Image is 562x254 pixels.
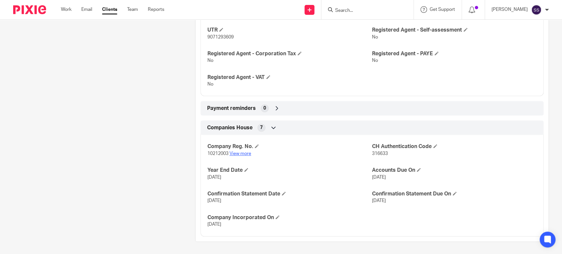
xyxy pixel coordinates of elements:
[263,105,266,112] span: 0
[372,175,386,180] span: [DATE]
[207,175,221,180] span: [DATE]
[372,143,537,150] h4: CH Authentication Code
[372,58,378,63] span: No
[531,5,542,15] img: svg%3E
[372,198,386,203] span: [DATE]
[207,190,372,197] h4: Confirmation Statement Date
[207,198,221,203] span: [DATE]
[207,35,234,39] span: 9071293609
[207,50,372,57] h4: Registered Agent - Corporation Tax
[335,8,394,14] input: Search
[207,27,372,34] h4: UTR
[372,35,378,39] span: No
[13,5,46,14] img: Pixie
[148,6,164,13] a: Reports
[207,105,256,112] span: Payment reminders
[127,6,138,13] a: Team
[102,6,117,13] a: Clients
[207,222,221,227] span: [DATE]
[207,167,372,174] h4: Year End Date
[229,151,251,156] a: View more
[207,74,372,81] h4: Registered Agent - VAT
[492,6,528,13] p: [PERSON_NAME]
[430,7,455,12] span: Get Support
[207,151,228,156] span: 10212003
[372,151,388,156] span: 316633
[81,6,92,13] a: Email
[372,50,537,57] h4: Registered Agent - PAYE
[372,27,537,34] h4: Registered Agent - Self-assessment
[207,124,253,131] span: Companies House
[207,214,372,221] h4: Company Incorporated On
[207,82,213,87] span: No
[207,143,372,150] h4: Company Reg. No.
[61,6,71,13] a: Work
[260,124,263,131] span: 7
[372,190,537,197] h4: Confirmation Statement Due On
[372,167,537,174] h4: Accounts Due On
[207,58,213,63] span: No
